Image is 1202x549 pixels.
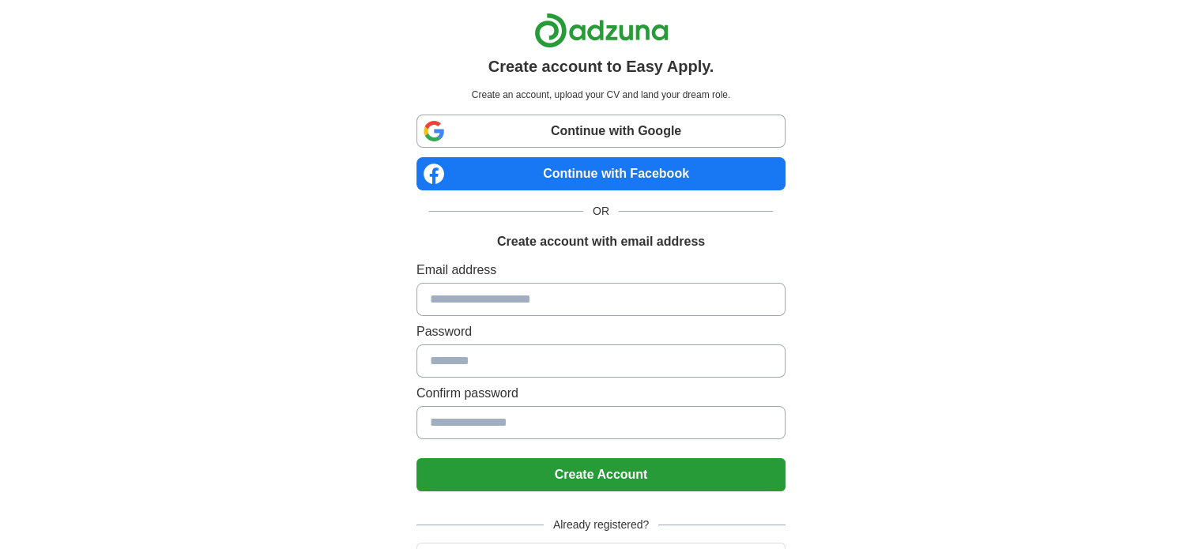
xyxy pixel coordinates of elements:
[416,322,786,341] label: Password
[544,517,658,533] span: Already registered?
[488,55,714,78] h1: Create account to Easy Apply.
[416,384,786,403] label: Confirm password
[497,232,705,251] h1: Create account with email address
[583,203,619,220] span: OR
[420,88,782,102] p: Create an account, upload your CV and land your dream role.
[416,115,786,148] a: Continue with Google
[534,13,669,48] img: Adzuna logo
[416,157,786,190] a: Continue with Facebook
[416,261,786,280] label: Email address
[416,458,786,491] button: Create Account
